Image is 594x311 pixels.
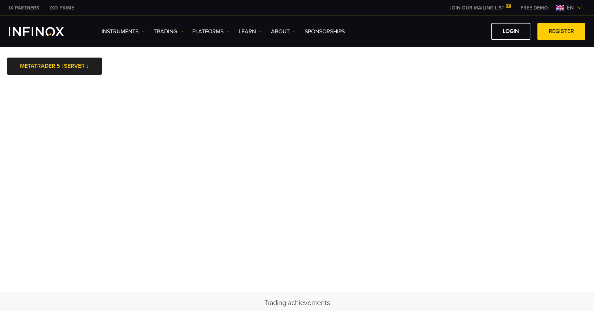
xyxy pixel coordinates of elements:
a: METATRADER 5 | SERVER ↓ [7,58,102,75]
a: LOGIN [491,23,530,40]
a: INFINOX [4,4,44,12]
a: PLATFORMS [192,27,230,36]
a: Instruments [102,27,145,36]
a: ABOUT [271,27,296,36]
h2: Trading achievements [51,298,543,308]
a: SPONSORSHIPS [305,27,345,36]
a: JOIN OUR MAILING LIST [444,5,515,11]
a: INFINOX MENU [515,4,553,12]
a: INFINOX Logo [9,27,80,36]
a: Learn [239,27,262,36]
span: en [564,4,577,12]
a: REGISTER [537,23,585,40]
a: INFINOX [44,4,79,12]
a: TRADING [154,27,183,36]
